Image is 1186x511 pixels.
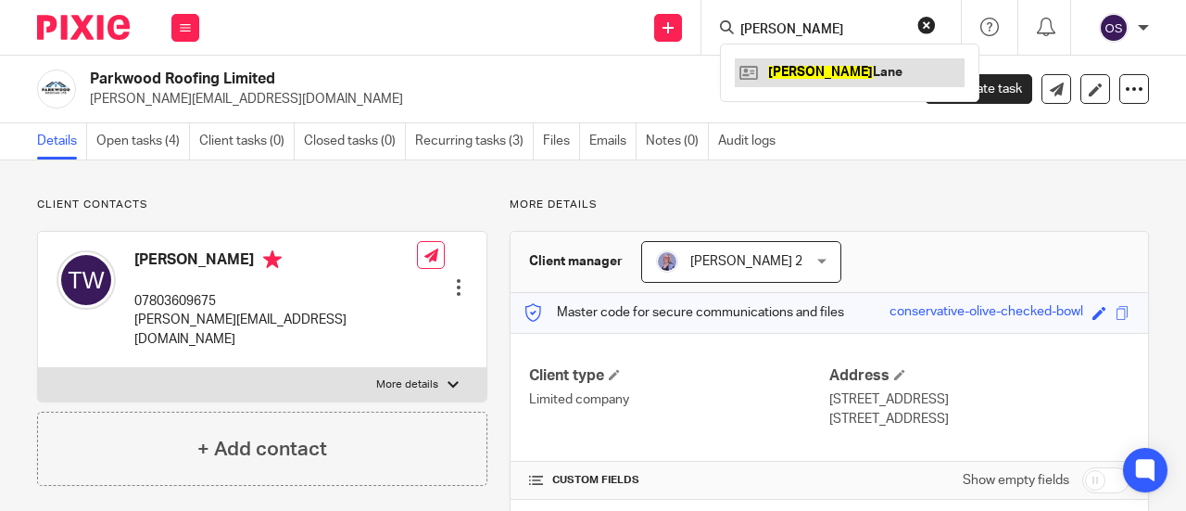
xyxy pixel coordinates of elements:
h2: Parkwood Roofing Limited [90,70,736,89]
a: Client tasks (0) [199,123,295,160]
a: Recurring tasks (3) [415,123,534,160]
h4: [PERSON_NAME] [134,250,417,274]
a: Audit logs [718,123,785,160]
h4: CUSTOM FIELDS [529,473,829,488]
button: Clear [917,16,936,34]
p: Limited company [529,390,829,409]
h4: + Add contact [197,435,327,464]
p: [PERSON_NAME][EMAIL_ADDRESS][DOMAIN_NAME] [134,311,417,349]
div: conservative-olive-checked-bowl [889,302,1083,324]
img: Screenshot%202023-12-01%20100114.png [37,70,76,109]
p: 07803609675 [134,292,417,311]
a: Notes (0) [646,123,709,160]
p: Master code for secure communications and files [524,303,844,322]
span: [PERSON_NAME] 2 [690,255,802,268]
img: svg%3E [57,250,116,310]
a: Closed tasks (0) [304,123,406,160]
h3: Client manager [529,252,623,271]
p: Client contacts [37,198,487,212]
p: More details [510,198,1149,212]
p: [STREET_ADDRESS] [829,410,1129,428]
p: [STREET_ADDRESS] [829,390,1129,409]
p: [PERSON_NAME][EMAIL_ADDRESS][DOMAIN_NAME] [90,90,897,109]
h4: Client type [529,366,829,386]
input: Search [738,22,905,39]
a: Emails [589,123,637,160]
a: Open tasks (4) [96,123,190,160]
i: Primary [263,250,282,269]
h4: Address [829,366,1129,386]
a: Details [37,123,87,160]
img: JC%20Linked%20In.jpg [656,250,678,273]
a: Files [543,123,580,160]
img: Pixie [37,15,130,40]
label: Show empty fields [963,471,1069,490]
img: svg%3E [1099,13,1129,43]
p: More details [376,377,438,392]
